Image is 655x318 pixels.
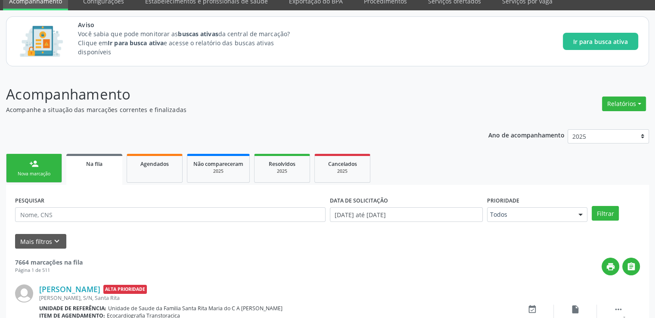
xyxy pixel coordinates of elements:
[269,160,295,168] span: Resolvidos
[15,194,44,207] label: PESQUISAR
[15,258,83,266] strong: 7664 marcações na fila
[602,97,646,111] button: Relatórios
[108,305,282,312] span: Unidade de Saude da Familia Santa Rita Maria do C A [PERSON_NAME]
[15,207,326,222] input: Nome, CNS
[571,305,580,314] i: insert_drive_file
[193,168,243,175] div: 2025
[39,305,106,312] b: Unidade de referência:
[140,160,169,168] span: Agendados
[178,30,218,38] strong: buscas ativas
[614,305,623,314] i: 
[487,194,519,207] label: Prioridade
[261,168,304,175] div: 2025
[6,105,456,114] p: Acompanhe a situação das marcações correntes e finalizadas
[15,267,83,274] div: Página 1 de 511
[52,237,62,246] i: keyboard_arrow_down
[12,171,56,177] div: Nova marcação
[573,37,628,46] span: Ir para busca ativa
[103,285,147,294] span: Alta Prioridade
[488,129,565,140] p: Ano de acompanhamento
[78,20,306,29] span: Aviso
[606,262,615,271] i: print
[39,294,511,302] div: [PERSON_NAME], S/N, Santa Rita
[592,206,619,221] button: Filtrar
[627,262,636,271] i: 
[108,39,164,47] strong: Ir para busca ativa
[29,159,39,168] div: person_add
[78,29,306,56] p: Você sabia que pode monitorar as da central de marcação? Clique em e acesse o relatório das busca...
[328,160,357,168] span: Cancelados
[15,234,66,249] button: Mais filtroskeyboard_arrow_down
[563,33,638,50] button: Ir para busca ativa
[622,258,640,275] button: 
[86,160,102,168] span: Na fila
[602,258,619,275] button: print
[321,168,364,175] div: 2025
[193,160,243,168] span: Não compareceram
[490,210,570,219] span: Todos
[17,22,66,61] img: Imagem de CalloutCard
[39,284,100,294] a: [PERSON_NAME]
[6,84,456,105] p: Acompanhamento
[330,207,483,222] input: Selecione um intervalo
[528,305,537,314] i: event_available
[330,194,388,207] label: DATA DE SOLICITAÇÃO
